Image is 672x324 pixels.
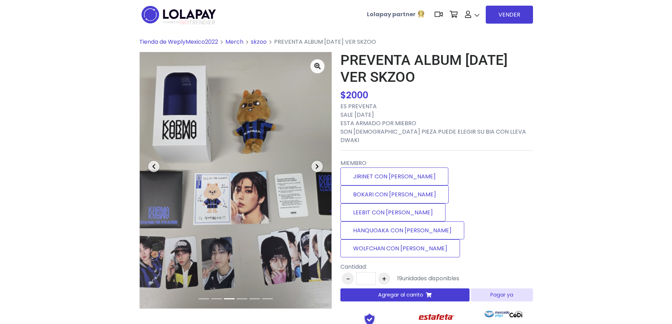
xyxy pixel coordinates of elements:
[340,288,470,301] button: Agregar al carrito
[417,10,425,18] img: Lolapay partner
[163,20,180,24] span: POWERED BY
[225,38,243,46] a: Merch
[274,38,376,46] span: PREVENTA ALBUM [DATE] VER SKZOO
[340,203,446,221] label: LEEBIT CON [PERSON_NAME]
[346,89,368,102] span: 2000
[251,38,267,46] a: skzoo
[378,291,423,299] span: Agregar al carrito
[471,288,533,301] button: Pagar ya
[340,185,449,203] label: BOKARI CON [PERSON_NAME]
[367,10,416,18] b: Lolapay partner
[340,52,533,86] h1: PREVENTA ALBUM [DATE] VER SKZOO
[340,239,460,257] label: WOLFCHAN CON [PERSON_NAME]
[139,38,533,52] nav: breadcrumb
[486,6,533,24] a: VENDER
[139,38,218,46] a: Tienda de WeplyMexico2022
[163,19,215,26] span: TRENDIER
[340,221,464,239] label: HANQUOAKA CON [PERSON_NAME]
[140,52,332,308] img: medium_1756942531465.jpeg
[180,18,189,26] span: GO
[340,263,459,271] p: Cantidad:
[509,307,522,321] img: Codi Logo
[340,167,448,185] label: JIRINET CON [PERSON_NAME]
[139,4,218,26] img: logo
[378,273,390,285] button: +
[340,88,533,102] div: $
[397,274,459,283] div: unidades disponibles
[397,274,402,282] span: 19
[342,273,354,285] button: -
[340,156,533,260] div: MIEMBRO
[485,307,510,321] img: Mercado Pago Logo
[340,102,533,145] p: ES PREVENTA SALE [DATE] ESTA ARMADO POR MIEBRO SON [DEMOGRAPHIC_DATA] PIEZA PUEDE ELEGIR SU BIA C...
